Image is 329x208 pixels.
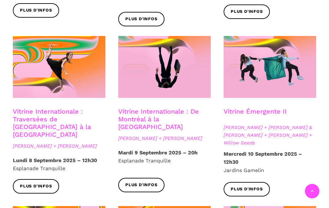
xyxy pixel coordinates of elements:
[13,3,59,18] a: Plus d'infos
[224,167,264,173] span: Jardins Gamelin
[224,151,302,165] strong: Mercredi 10 Septembre 2025 – 12h30
[224,108,287,115] a: Vitrine Émergente II
[118,108,199,131] a: Vitrine Internationale : De Montréal à la [GEOGRAPHIC_DATA]
[118,150,198,156] strong: Mardi 9 Septembre 2025 – 20h
[13,142,105,150] span: [PERSON_NAME] + [PERSON_NAME]
[118,158,171,164] span: Esplanade Tranquille
[231,186,263,193] span: Plus d'infos
[13,157,97,163] strong: Lundi 8 Septembre 2025 – 12h30
[13,179,59,194] a: Plus d'infos
[20,183,52,190] span: Plus d'infos
[118,134,211,142] span: [PERSON_NAME] + [PERSON_NAME]
[224,124,316,147] span: [PERSON_NAME] + [PERSON_NAME] & [PERSON_NAME] + [PERSON_NAME] + Willow Seeds
[118,12,164,26] a: Plus d'infos
[20,7,52,14] span: Plus d'infos
[231,8,263,15] span: Plus d'infos
[125,16,157,22] span: Plus d'infos
[13,108,91,138] a: Vitrine Internationale : Traversées de [GEOGRAPHIC_DATA] à la [GEOGRAPHIC_DATA]
[118,178,164,192] a: Plus d'infos
[13,165,65,171] span: Esplanade Tranquille
[224,182,270,196] a: Plus d'infos
[224,4,270,19] a: Plus d'infos
[125,182,157,188] span: Plus d'infos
